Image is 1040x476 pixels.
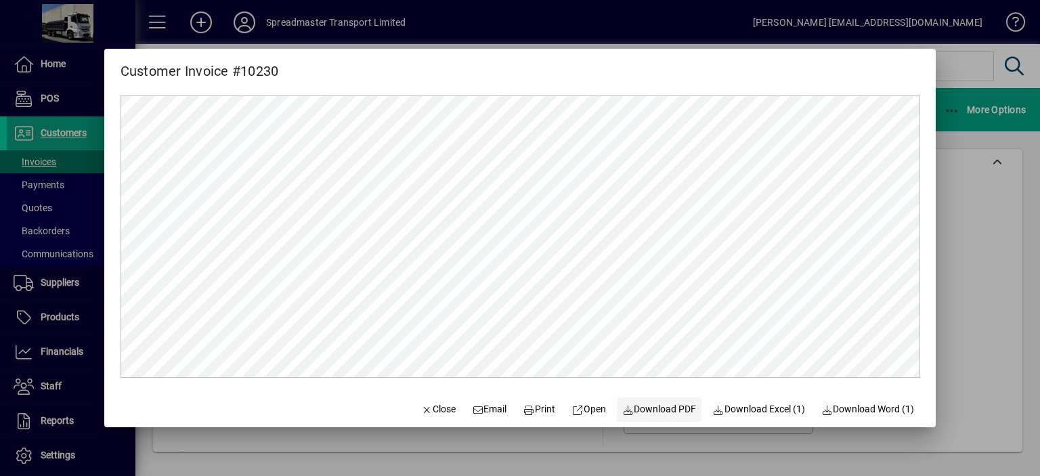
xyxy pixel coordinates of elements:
[104,49,295,82] h2: Customer Invoice #10230
[617,397,702,422] a: Download PDF
[707,397,810,422] button: Download Excel (1)
[523,402,556,416] span: Print
[712,402,805,416] span: Download Excel (1)
[566,397,611,422] a: Open
[415,397,461,422] button: Close
[571,402,606,416] span: Open
[467,397,513,422] button: Email
[816,397,920,422] button: Download Word (1)
[517,397,561,422] button: Print
[472,402,507,416] span: Email
[622,402,697,416] span: Download PDF
[420,402,456,416] span: Close
[821,402,915,416] span: Download Word (1)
